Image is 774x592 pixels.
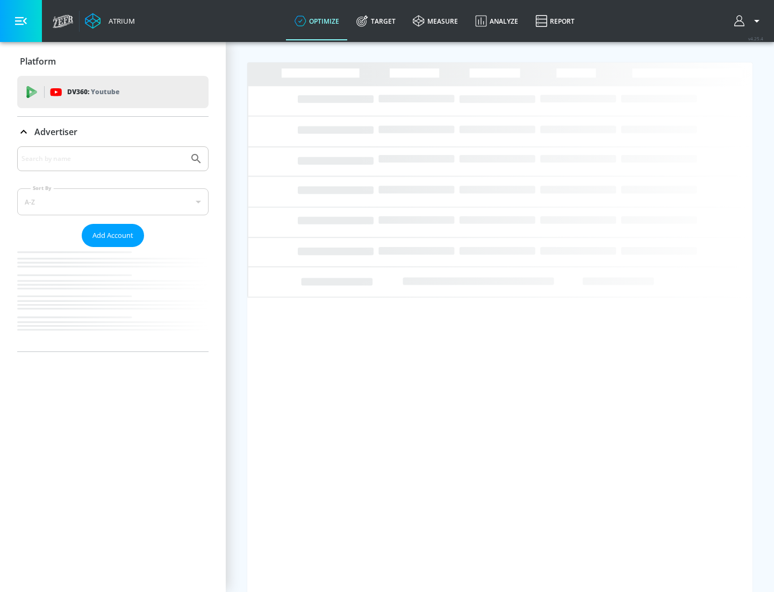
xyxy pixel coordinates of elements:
[82,224,144,247] button: Add Account
[92,229,133,242] span: Add Account
[85,13,135,29] a: Atrium
[17,188,209,215] div: A-Z
[34,126,77,138] p: Advertiser
[17,117,209,147] div: Advertiser
[748,36,763,41] span: v 4.25.4
[20,55,56,67] p: Platform
[21,152,184,166] input: Search by name
[467,2,527,40] a: Analyze
[31,185,54,192] label: Sort By
[17,247,209,351] nav: list of Advertiser
[67,86,119,98] p: DV360:
[286,2,348,40] a: optimize
[17,146,209,351] div: Advertiser
[17,46,209,76] div: Platform
[104,16,135,26] div: Atrium
[404,2,467,40] a: measure
[527,2,583,40] a: Report
[348,2,404,40] a: Target
[17,76,209,108] div: DV360: Youtube
[91,86,119,97] p: Youtube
